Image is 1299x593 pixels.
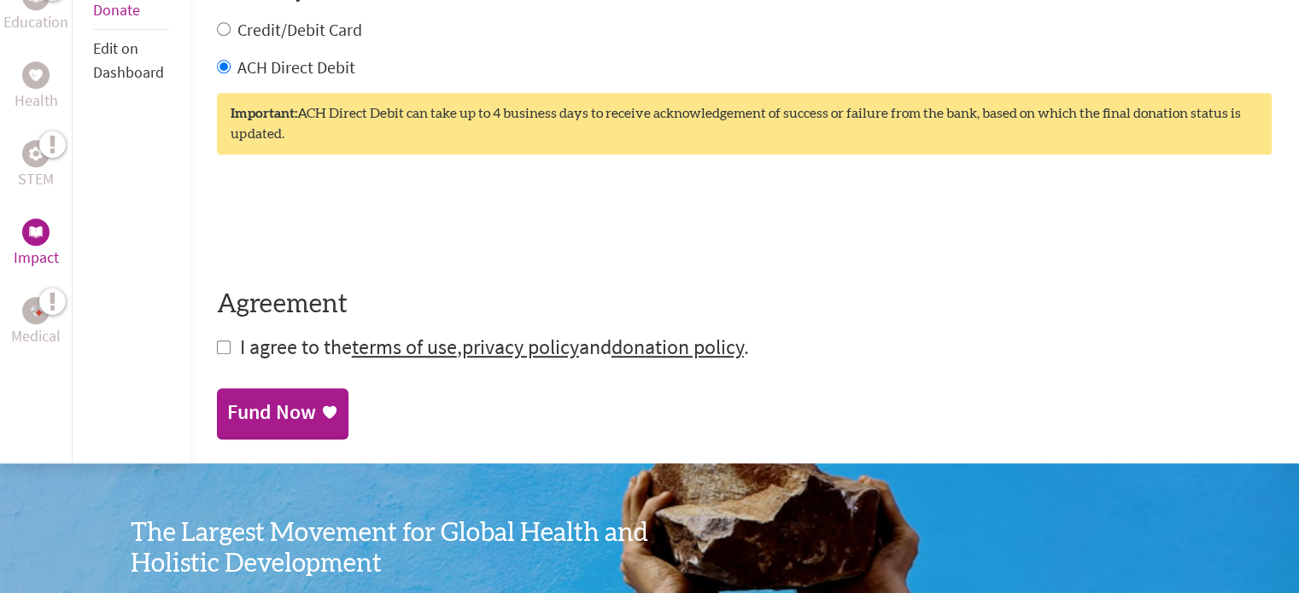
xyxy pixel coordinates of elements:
div: Impact [22,218,50,246]
label: Credit/Debit Card [237,19,362,40]
p: Impact [14,246,59,270]
a: terms of use [352,334,457,360]
span: I agree to the , and . [240,334,749,360]
strong: Important: [231,107,297,120]
a: donation policy [611,334,744,360]
a: Edit on Dashboard [93,38,164,82]
a: STEMSTEM [18,140,54,191]
p: Health [15,89,58,113]
div: Fund Now [227,398,316,426]
div: Health [22,61,50,89]
h3: The Largest Movement for Global Health and Holistic Development [131,518,650,579]
div: STEM [22,140,50,167]
label: ACH Direct Debit [237,56,355,78]
iframe: reCAPTCHA [217,189,477,255]
div: Medical [22,297,50,324]
a: MedicalMedical [11,297,61,348]
a: privacy policy [462,334,579,360]
a: ImpactImpact [14,218,59,270]
li: Edit on Dashboard [93,30,169,91]
a: HealthHealth [15,61,58,113]
p: Education [3,10,68,34]
img: Impact [29,226,43,238]
img: STEM [29,147,43,160]
div: ACH Direct Debit can take up to 4 business days to receive acknowledgement of success or failure ... [217,93,1272,154]
h4: Agreement [217,289,1272,320]
a: Fund Now [217,388,348,436]
p: Medical [11,324,61,348]
p: STEM [18,167,54,191]
img: Health [29,69,43,80]
img: Medical [29,304,43,317]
